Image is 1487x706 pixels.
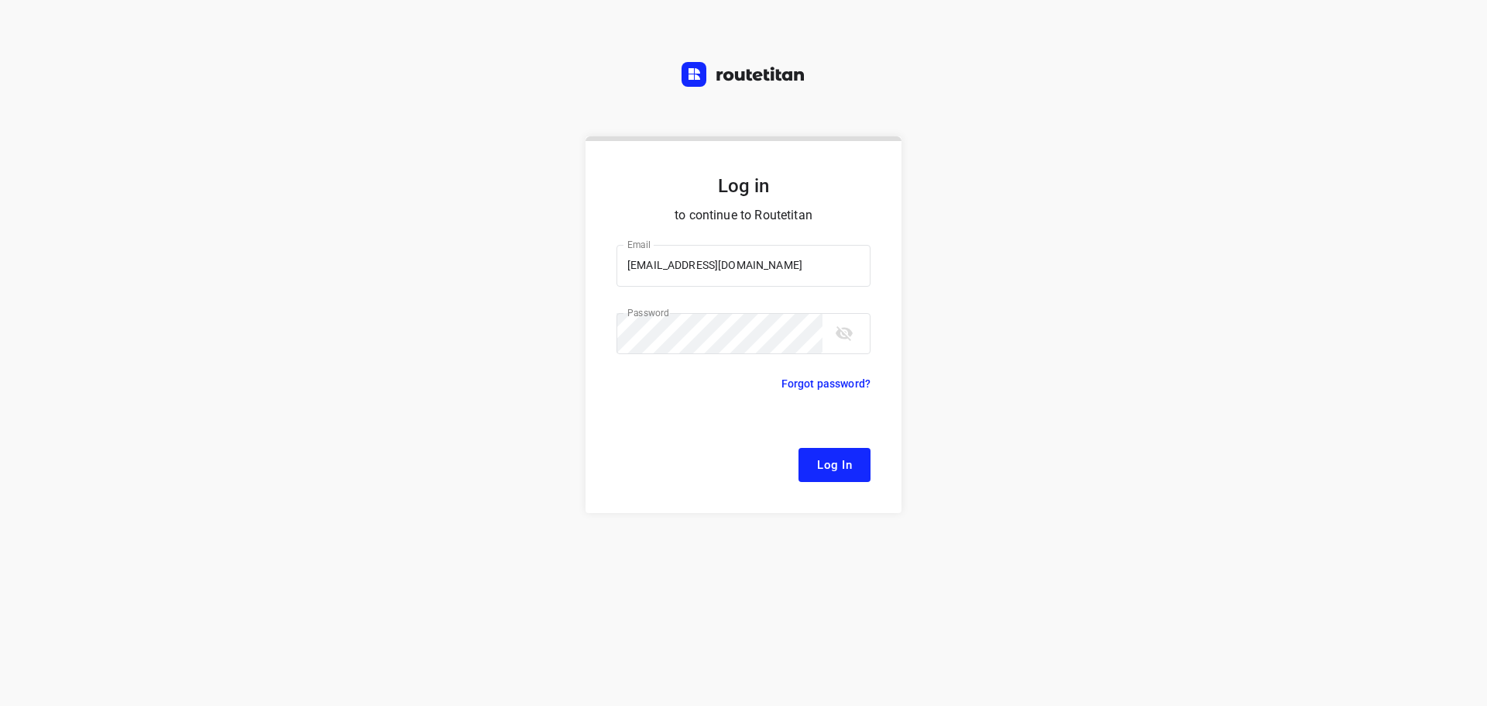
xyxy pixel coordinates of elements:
[682,62,805,87] img: Routetitan
[616,174,871,198] h5: Log in
[798,448,871,482] button: Log In
[616,205,871,226] p: to continue to Routetitan
[781,374,871,393] p: Forgot password?
[817,455,852,475] span: Log In
[829,318,860,349] button: toggle password visibility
